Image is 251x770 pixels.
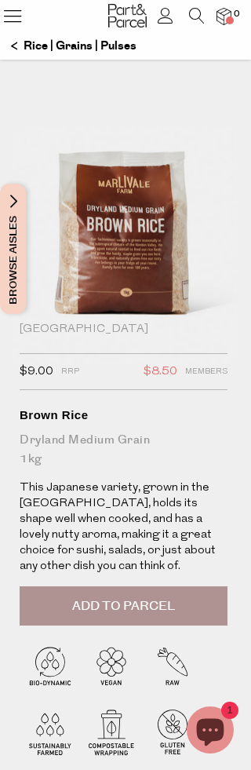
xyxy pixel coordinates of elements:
inbox-online-store-chat: Shopify online store chat [182,706,238,757]
span: Browse Aisles [5,184,22,314]
button: Add to Parcel [20,586,227,626]
img: P_P-ICONS-Live_Bec_V11_Sustainable_Farmed.svg [23,704,78,759]
img: P_P-ICONS-Live_Bec_V11_Compostable_Wrapping.svg [84,704,139,759]
span: 0 [230,7,244,21]
span: Add to Parcel [72,597,175,615]
span: Members [185,362,227,382]
div: [GEOGRAPHIC_DATA] [20,322,227,338]
span: $9.00 [20,362,53,382]
img: P_P-ICONS-Live_Bec_V11_Bio-Dynamic.svg [23,641,78,696]
span: $8.50 [144,362,177,382]
img: P_P-ICONS-Live_Bec_V11_Gluten_Free.svg [145,704,200,759]
span: RRP [61,362,79,382]
a: 0 [216,8,231,24]
a: Rice | Grains | Pulses [11,33,136,60]
img: Part&Parcel [108,4,147,27]
img: P_P-ICONS-Live_Bec_V11_Raw.svg [145,641,200,696]
div: Brown Rice [20,407,227,423]
img: P_P-ICONS-Live_Bec_V11_Vegan.svg [84,641,139,696]
div: Dryland Medium Grain 1kg [20,431,227,469]
p: This Japanese variety, grown in the [GEOGRAPHIC_DATA], holds its shape well when cooked, and has ... [20,480,227,575]
img: Brown Rice [12,96,239,365]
